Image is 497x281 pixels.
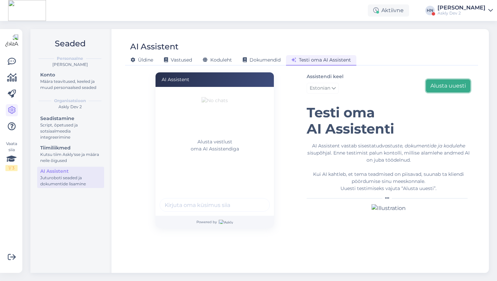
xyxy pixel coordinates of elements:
a: AI AssistentJuturoboti seaded ja dokumentide lisamine [37,167,104,188]
p: Alusta vestlust oma AI Assistendiga [160,138,270,153]
img: Illustration [372,204,406,212]
div: [PERSON_NAME] [437,5,486,10]
div: AI Assistent [156,72,274,87]
span: Powered by [196,219,233,225]
a: TiimiliikmedKutsu tiim Askly'sse ja määra neile õigused [37,143,104,165]
div: Määra teavitused, keeled ja muud personaalsed seaded [40,78,101,91]
div: AI Assistent vastab sisestatud põhjal. Enne testimist palun kontolli, millise alamlehe andmed AI ... [307,142,470,192]
div: 1 / 3 [5,165,18,171]
a: SeadistamineScript, õpetused ja sotsiaalmeedia integreerimine [37,114,104,141]
img: Askly Logo [5,34,18,47]
span: Koduleht [203,57,232,63]
a: KontoMäära teavitused, keeled ja muud personaalsed seaded [37,70,104,92]
b: Organisatsioon [54,98,86,104]
button: Alusta uuesti [426,79,470,92]
input: Kirjuta oma küsimus siia [160,198,270,212]
span: Dokumendid [243,57,281,63]
div: Seadistamine [40,115,101,122]
a: Estonian [307,83,339,94]
div: Vaata siia [5,141,18,171]
i: vastuste, dokumentide ja kodulehe sisu [307,143,465,156]
div: Kutsu tiim Askly'sse ja määra neile õigused [40,151,101,164]
div: Askly Dev 2 [36,104,104,110]
span: Testi oma AI Assistent [291,57,351,63]
span: Vastused [164,57,192,63]
div: HN [425,6,435,15]
div: Script, õpetused ja sotsiaalmeedia integreerimine [40,122,101,140]
div: Aktiivne [368,4,409,17]
span: Üldine [131,57,153,63]
div: Askly Dev 2 [437,10,486,16]
h2: Seaded [36,37,104,50]
div: Konto [40,71,101,78]
a: [PERSON_NAME]Askly Dev 2 [437,5,493,16]
b: Personaalne [57,55,83,62]
div: AI Assistent [130,40,179,53]
label: Assistendi keel [307,73,344,80]
div: Tiimiliikmed [40,144,101,151]
h1: Testi oma AI Assistenti [307,104,470,137]
div: [PERSON_NAME] [36,62,104,68]
img: No chats [202,97,228,138]
div: Juturoboti seaded ja dokumentide lisamine [40,175,101,187]
div: AI Assistent [40,168,101,175]
span: Estonian [310,85,330,92]
img: Askly [219,220,233,224]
